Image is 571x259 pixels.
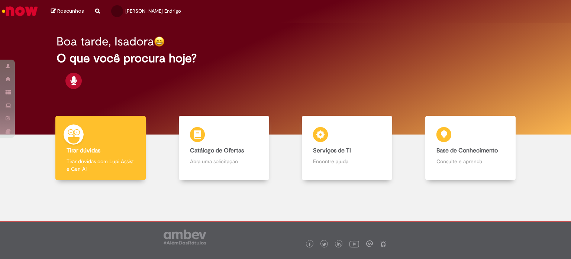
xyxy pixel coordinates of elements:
a: Rascunhos [51,8,84,15]
p: Encontre ajuda [313,158,381,165]
img: logo_footer_youtube.png [349,239,359,249]
b: Serviços de TI [313,147,351,154]
img: logo_footer_twitter.png [322,243,326,246]
img: logo_footer_ambev_rotulo_gray.png [164,230,206,244]
b: Base de Conhecimento [436,147,498,154]
h2: O que você procura hoje? [57,52,515,65]
img: ServiceNow [1,4,39,19]
b: Tirar dúvidas [67,147,100,154]
p: Abra uma solicitação [190,158,258,165]
a: Base de Conhecimento Consulte e aprenda [409,116,532,180]
p: Consulte e aprenda [436,158,504,165]
img: logo_footer_naosei.png [380,240,387,247]
img: logo_footer_linkedin.png [337,242,341,247]
b: Catálogo de Ofertas [190,147,244,154]
a: Serviços de TI Encontre ajuda [285,116,409,180]
span: Rascunhos [57,7,84,15]
img: logo_footer_workplace.png [366,240,373,247]
a: Catálogo de Ofertas Abra uma solicitação [162,116,286,180]
p: Tirar dúvidas com Lupi Assist e Gen Ai [67,158,135,173]
img: happy-face.png [154,36,165,47]
img: logo_footer_facebook.png [308,243,312,246]
span: [PERSON_NAME] Endrigo [125,8,181,14]
h2: Boa tarde, Isadora [57,35,154,48]
a: Tirar dúvidas Tirar dúvidas com Lupi Assist e Gen Ai [39,116,162,180]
